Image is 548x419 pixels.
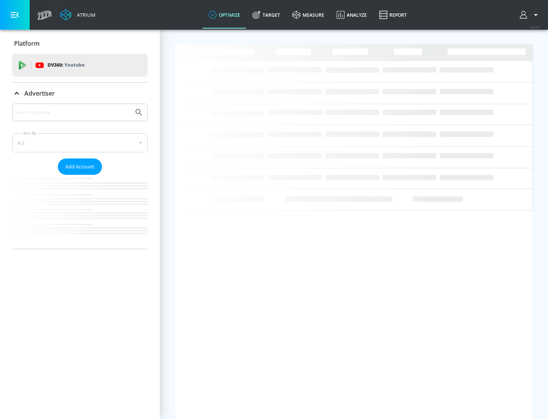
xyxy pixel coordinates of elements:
[22,131,38,136] label: Sort By
[60,9,96,21] a: Atrium
[24,89,55,98] p: Advertiser
[65,162,94,171] span: Add Account
[58,158,102,175] button: Add Account
[373,1,413,29] a: Report
[14,39,40,48] p: Platform
[64,61,84,69] p: Youtube
[246,1,286,29] a: Target
[12,54,148,77] div: DV360: Youtube
[12,133,148,152] div: A-Z
[530,25,540,29] span: v 4.28.0
[286,1,330,29] a: measure
[12,83,148,104] div: Advertiser
[12,175,148,249] nav: list of Advertiser
[12,104,148,249] div: Advertiser
[74,11,96,18] div: Atrium
[48,61,84,69] p: DV360:
[330,1,373,29] a: Analyze
[202,1,246,29] a: optimize
[12,33,148,54] div: Platform
[15,107,131,117] input: Search by name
